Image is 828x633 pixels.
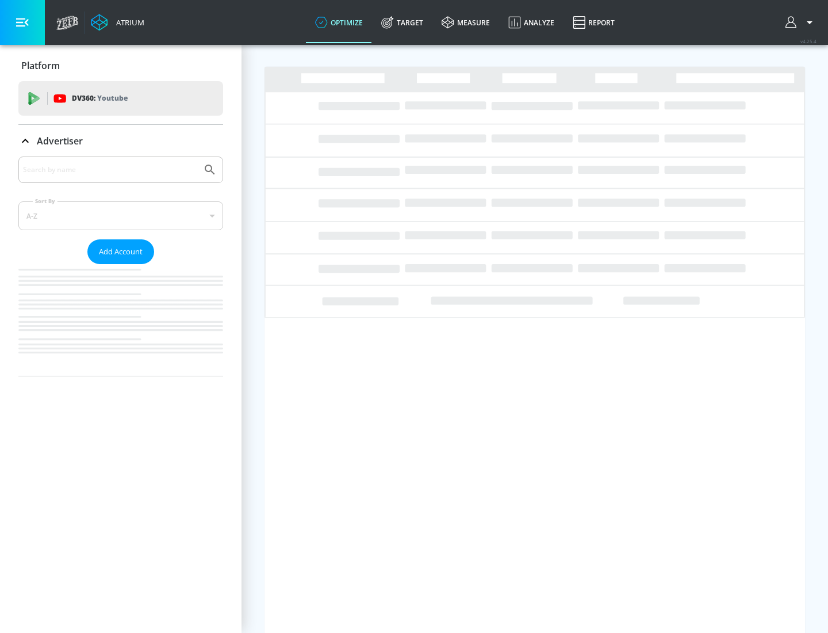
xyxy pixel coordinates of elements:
nav: list of Advertiser [18,264,223,376]
button: Add Account [87,239,154,264]
p: Platform [21,59,60,72]
a: Report [563,2,624,43]
p: DV360: [72,92,128,105]
label: Sort By [33,197,57,205]
a: Analyze [499,2,563,43]
input: Search by name [23,162,197,177]
div: Advertiser [18,157,223,376]
p: Advertiser [37,135,83,147]
a: Target [372,2,432,43]
div: Atrium [112,17,144,28]
a: Atrium [91,14,144,31]
p: Youtube [97,92,128,104]
span: v 4.25.4 [800,38,816,44]
div: DV360: Youtube [18,81,223,116]
div: Advertiser [18,125,223,157]
span: Add Account [99,245,143,258]
div: Platform [18,49,223,82]
a: optimize [306,2,372,43]
a: measure [432,2,499,43]
div: A-Z [18,201,223,230]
